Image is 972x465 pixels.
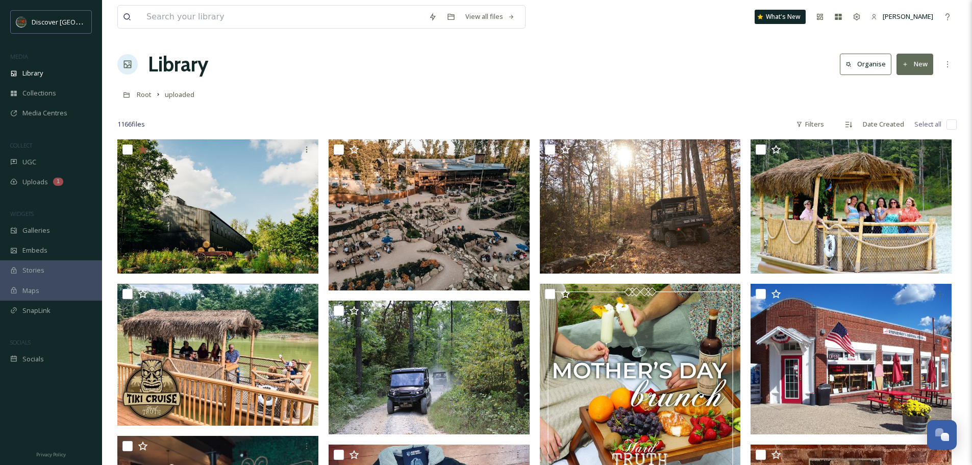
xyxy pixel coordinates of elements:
span: Select all [914,119,941,129]
span: Galleries [22,226,50,235]
a: [PERSON_NAME] [866,7,938,27]
span: Maps [22,286,39,296]
a: View all files [460,7,520,27]
span: Embeds [22,246,47,255]
span: Collections [22,88,56,98]
span: MEDIA [10,53,28,60]
span: Discover [GEOGRAPHIC_DATA][US_STATE] [32,17,159,27]
img: 4 - Hard Truth ATV Tours.jpg [540,139,741,274]
button: Open Chat [927,420,957,450]
span: COLLECT [10,141,32,149]
img: 352f5a8a-d791-8b1a-c804-4047d0316966.jpg [117,284,318,426]
span: Stories [22,265,44,275]
span: uploaded [165,90,194,99]
span: Uploads [22,177,48,187]
img: 2 - Hard Truth Rackhouse.jpg [117,139,318,274]
div: Filters [791,114,829,134]
img: SIN-logo.svg [16,17,27,27]
img: 3 - Hard Truth Terrace.jpg [329,139,530,290]
span: Socials [22,354,44,364]
span: SnapLink [22,306,51,315]
button: New [896,54,933,75]
span: SOCIALS [10,338,31,346]
button: Organise [840,54,891,75]
span: WIDGETS [10,210,34,217]
span: 1166 file s [117,119,145,129]
span: Library [22,68,43,78]
span: Privacy Policy [36,451,66,458]
a: Privacy Policy [36,448,66,460]
input: Search your library [141,6,423,28]
a: What's New [755,10,806,24]
img: 5 - Hard Truth Tiki Cruise.jpg [751,139,952,274]
img: Stephenson's General Store.jpg [751,284,952,435]
div: Date Created [858,114,909,134]
a: Library [148,49,208,80]
span: Media Centres [22,108,67,118]
span: Root [137,90,152,99]
span: UGC [22,157,36,167]
span: [PERSON_NAME] [883,12,933,21]
a: Root [137,88,152,101]
img: 448867394_988006823329556_6145500907793176742_n.jpg [329,301,530,435]
div: 1 [53,178,63,186]
a: uploaded [165,88,194,101]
